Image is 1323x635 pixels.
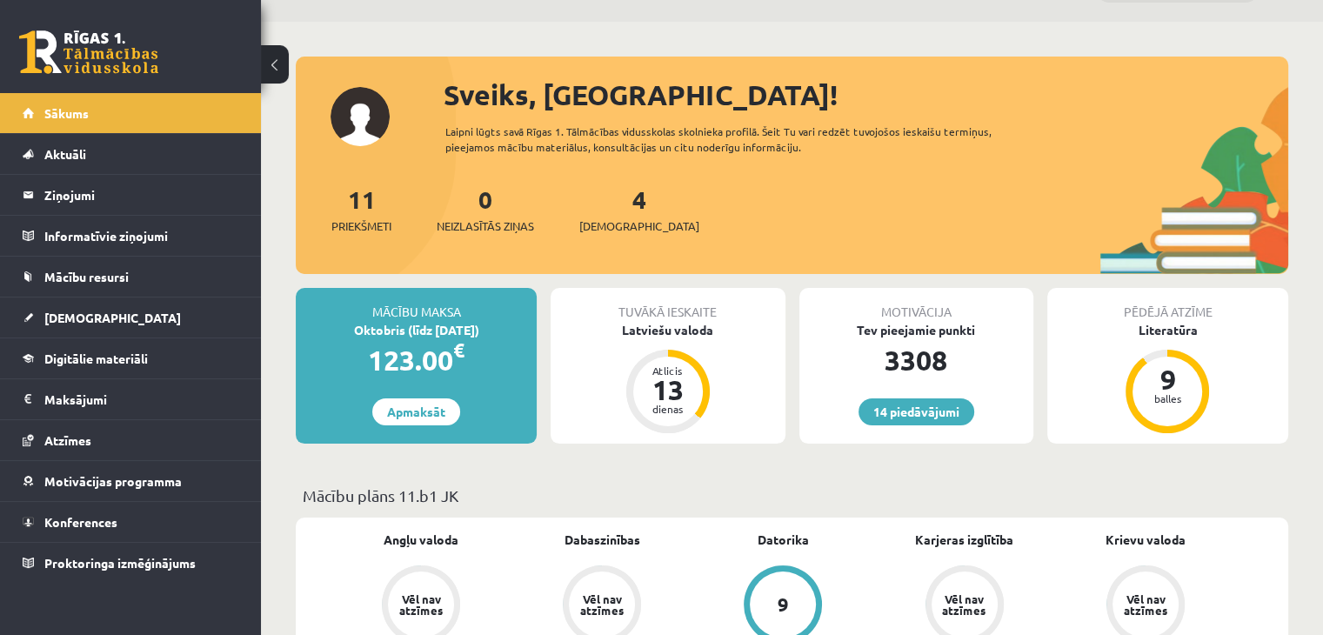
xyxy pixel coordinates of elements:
div: Literatūra [1047,321,1288,339]
div: 13 [642,376,694,404]
span: Mācību resursi [44,269,129,284]
legend: Maksājumi [44,379,239,419]
span: Proktoringa izmēģinājums [44,555,196,571]
div: Oktobris (līdz [DATE]) [296,321,537,339]
a: Proktoringa izmēģinājums [23,543,239,583]
span: Motivācijas programma [44,473,182,489]
div: 9 [1141,365,1193,393]
a: Sākums [23,93,239,133]
div: Sveiks, [GEOGRAPHIC_DATA]! [444,74,1288,116]
span: Sākums [44,105,89,121]
div: 9 [778,595,789,614]
div: Pēdējā atzīme [1047,288,1288,321]
div: Tev pieejamie punkti [799,321,1033,339]
div: Tuvākā ieskaite [551,288,785,321]
span: [DEMOGRAPHIC_DATA] [44,310,181,325]
a: Ziņojumi [23,175,239,215]
div: Vēl nav atzīmes [578,593,626,616]
div: Vēl nav atzīmes [397,593,445,616]
legend: Ziņojumi [44,175,239,215]
span: Konferences [44,514,117,530]
a: 0Neizlasītās ziņas [437,184,534,235]
a: 11Priekšmeti [331,184,391,235]
div: Vēl nav atzīmes [940,593,989,616]
a: Motivācijas programma [23,461,239,501]
div: Laipni lūgts savā Rīgas 1. Tālmācības vidusskolas skolnieka profilā. Šeit Tu vari redzēt tuvojošo... [445,124,1041,155]
div: Latviešu valoda [551,321,785,339]
a: Konferences [23,502,239,542]
div: Vēl nav atzīmes [1121,593,1170,616]
a: Mācību resursi [23,257,239,297]
a: Krievu valoda [1106,531,1186,549]
a: Apmaksāt [372,398,460,425]
div: balles [1141,393,1193,404]
legend: Informatīvie ziņojumi [44,216,239,256]
span: Atzīmes [44,432,91,448]
a: 4[DEMOGRAPHIC_DATA] [579,184,699,235]
div: dienas [642,404,694,414]
a: Aktuāli [23,134,239,174]
div: Motivācija [799,288,1033,321]
span: Aktuāli [44,146,86,162]
a: Dabaszinības [565,531,640,549]
a: Informatīvie ziņojumi [23,216,239,256]
p: Mācību plāns 11.b1 JK [303,484,1281,507]
span: Priekšmeti [331,217,391,235]
span: Neizlasītās ziņas [437,217,534,235]
a: Karjeras izglītība [915,531,1013,549]
div: 123.00 [296,339,537,381]
a: Maksājumi [23,379,239,419]
a: Literatūra 9 balles [1047,321,1288,436]
a: Angļu valoda [384,531,458,549]
a: Atzīmes [23,420,239,460]
span: € [453,338,464,363]
a: Datorika [758,531,809,549]
span: [DEMOGRAPHIC_DATA] [579,217,699,235]
a: Rīgas 1. Tālmācības vidusskola [19,30,158,74]
div: 3308 [799,339,1033,381]
a: 14 piedāvājumi [859,398,974,425]
span: Digitālie materiāli [44,351,148,366]
a: Digitālie materiāli [23,338,239,378]
a: [DEMOGRAPHIC_DATA] [23,297,239,338]
a: Latviešu valoda Atlicis 13 dienas [551,321,785,436]
div: Mācību maksa [296,288,537,321]
div: Atlicis [642,365,694,376]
